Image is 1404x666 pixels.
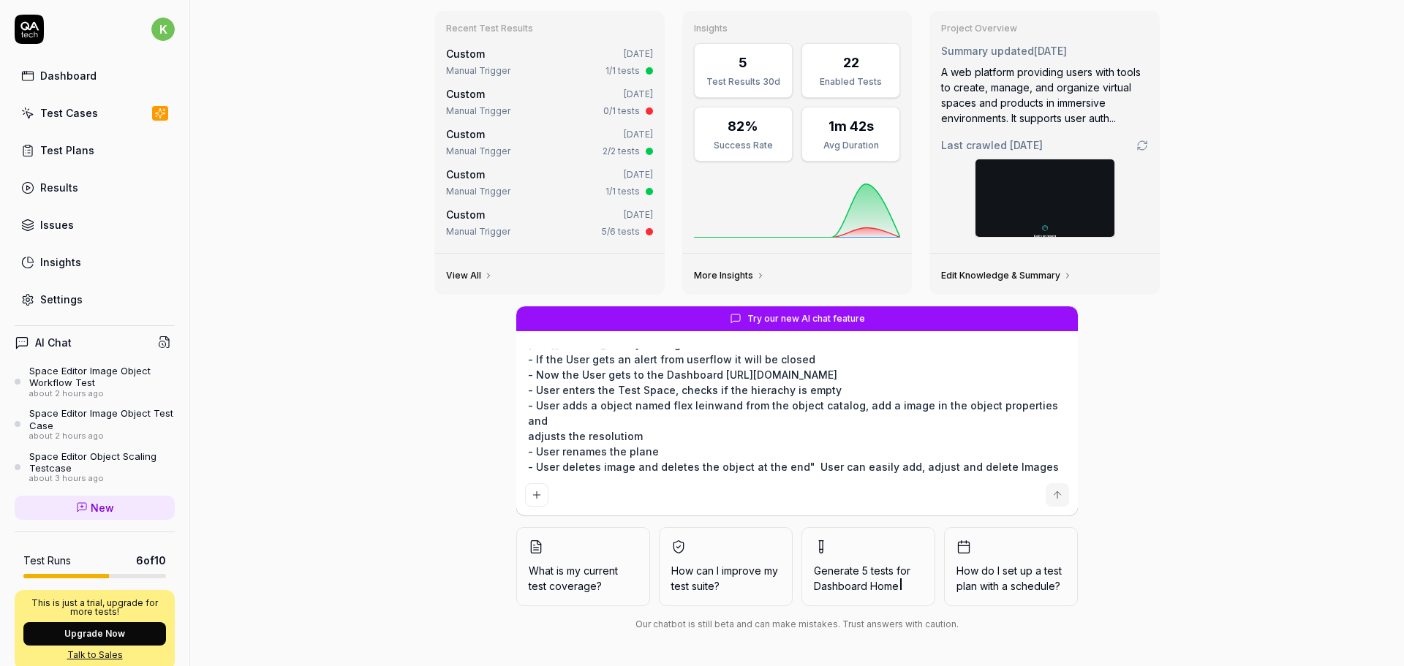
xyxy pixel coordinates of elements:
button: What is my current test coverage? [516,527,650,606]
span: Summary updated [941,45,1034,57]
div: Success Rate [703,139,783,152]
a: Custom[DATE]Manual Trigger1/1 tests [443,43,656,80]
button: Generate 5 tests forDashboard Home [801,527,935,606]
div: about 2 hours ago [29,431,175,442]
time: [DATE] [624,88,653,99]
span: Custom [446,88,485,100]
div: 22 [843,53,859,72]
span: k [151,18,175,41]
div: 1m 42s [829,116,874,136]
a: Custom[DATE]Manual Trigger2/2 tests [443,124,656,161]
a: Talk to Sales [23,648,166,662]
div: about 2 hours ago [29,389,175,399]
div: Enabled Tests [811,75,891,88]
time: [DATE] [1010,139,1043,151]
div: Dashboard [40,68,97,83]
div: 82% [728,116,758,136]
a: View All [446,270,493,281]
div: Insights [40,254,81,270]
div: Manual Trigger [446,225,510,238]
div: Manual Trigger [446,185,510,198]
h3: Recent Test Results [446,23,653,34]
div: Our chatbot is still beta and can make mistakes. Trust answers with caution. [516,618,1078,631]
h3: Insights [694,23,901,34]
div: Test Cases [40,105,98,121]
div: about 3 hours ago [29,474,175,484]
div: 1/1 tests [605,64,640,77]
a: Results [15,173,175,202]
span: Last crawled [941,137,1043,153]
div: A web platform providing users with tools to create, manage, and organize virtual spaces and prod... [941,64,1148,126]
a: New [15,496,175,520]
span: Custom [446,168,485,181]
textarea: TC-00032 Space Editor Login > Space Editor: Object with plane - Plane naming "- User goes to URL ... [525,349,1069,477]
div: 0/1 tests [603,105,640,118]
div: Space Editor Object Scaling Testcase [29,450,175,474]
time: [DATE] [624,48,653,59]
button: k [151,15,175,44]
time: [DATE] [1034,45,1067,57]
div: Settings [40,292,83,307]
a: Test Cases [15,99,175,127]
div: Manual Trigger [446,105,510,118]
a: Space Editor Image Object Workflow Testabout 2 hours ago [15,365,175,398]
h4: AI Chat [35,335,72,350]
a: Edit Knowledge & Summary [941,270,1072,281]
a: Space Editor Image Object Test Caseabout 2 hours ago [15,407,175,441]
button: How do I set up a test plan with a schedule? [944,527,1078,606]
div: Manual Trigger [446,145,510,158]
a: Settings [15,285,175,314]
div: 5/6 tests [602,225,640,238]
span: How can I improve my test suite? [671,563,780,594]
div: 1/1 tests [605,185,640,198]
div: Avg Duration [811,139,891,152]
span: Custom [446,48,485,60]
a: Space Editor Object Scaling Testcaseabout 3 hours ago [15,450,175,484]
a: Issues [15,211,175,239]
div: 2/2 tests [603,145,640,158]
div: Manual Trigger [446,64,510,77]
a: Custom[DATE]Manual Trigger0/1 tests [443,83,656,121]
h3: Project Overview [941,23,1148,34]
div: Space Editor Image Object Workflow Test [29,365,175,389]
span: New [91,500,114,515]
span: Custom [446,128,485,140]
span: How do I set up a test plan with a schedule? [956,563,1065,594]
div: Test Results 30d [703,75,783,88]
div: Results [40,180,78,195]
div: Issues [40,217,74,232]
h5: Test Runs [23,554,71,567]
div: Test Plans [40,143,94,158]
a: Go to crawling settings [1136,140,1148,151]
time: [DATE] [624,129,653,140]
button: How can I improve my test suite? [659,527,793,606]
time: [DATE] [624,169,653,180]
div: 5 [739,53,747,72]
a: More Insights [694,270,765,281]
a: Custom[DATE]Manual Trigger5/6 tests [443,204,656,241]
button: Add attachment [525,483,548,507]
span: What is my current test coverage? [529,563,638,594]
span: 6 of 10 [136,553,166,568]
time: [DATE] [624,209,653,220]
div: Space Editor Image Object Test Case [29,407,175,431]
p: This is just a trial, upgrade for more tests! [23,599,166,616]
a: Test Plans [15,136,175,164]
span: Dashboard Home [814,580,899,592]
img: Screenshot [975,159,1114,237]
button: Upgrade Now [23,622,166,646]
a: Insights [15,248,175,276]
span: Generate 5 tests for [814,563,923,594]
a: Custom[DATE]Manual Trigger1/1 tests [443,164,656,201]
span: Custom [446,208,485,221]
a: Dashboard [15,61,175,90]
span: Try our new AI chat feature [747,312,865,325]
